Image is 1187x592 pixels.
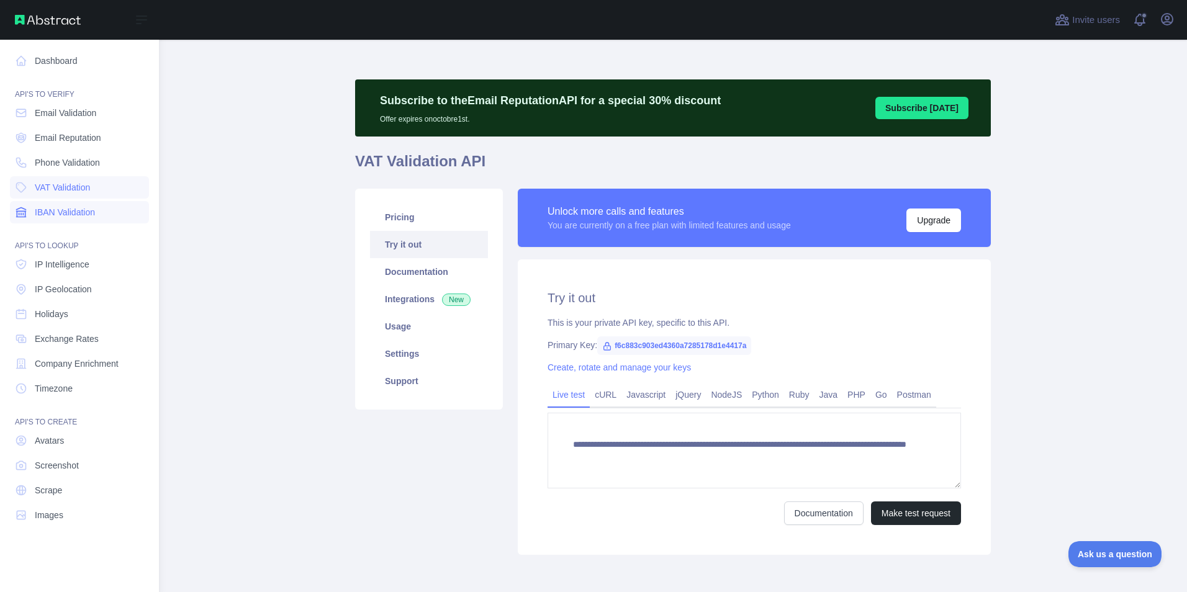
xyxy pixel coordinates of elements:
[10,504,149,526] a: Images
[621,385,670,405] a: Javascript
[370,367,488,395] a: Support
[10,402,149,427] div: API'S TO CREATE
[10,429,149,452] a: Avatars
[548,219,791,231] div: You are currently on a free plan with limited features and usage
[784,501,864,525] a: Documentation
[35,459,79,472] span: Screenshot
[35,434,64,447] span: Avatars
[10,50,149,72] a: Dashboard
[670,385,706,405] a: jQuery
[784,385,815,405] a: Ruby
[10,102,149,124] a: Email Validation
[370,204,488,231] a: Pricing
[35,484,62,496] span: Scrape
[870,385,892,405] a: Go
[10,226,149,251] div: API'S TO LOOKUP
[10,253,149,276] a: IP Intelligence
[355,151,991,181] h1: VAT Validation API
[10,278,149,300] a: IP Geolocation
[370,258,488,285] a: Documentation
[871,501,961,525] button: Make test request
[842,385,870,405] a: PHP
[35,107,96,119] span: Email Validation
[1052,10,1122,30] button: Invite users
[15,15,81,25] img: Abstract API
[548,316,961,329] div: This is your private API key, specific to this API.
[35,181,90,194] span: VAT Validation
[380,92,721,109] p: Subscribe to the Email Reputation API for a special 30 % discount
[370,285,488,313] a: Integrations New
[548,339,961,351] div: Primary Key:
[548,204,791,219] div: Unlock more calls and features
[442,294,471,306] span: New
[10,352,149,375] a: Company Enrichment
[10,176,149,199] a: VAT Validation
[10,201,149,223] a: IBAN Validation
[10,74,149,99] div: API'S TO VERIFY
[597,336,751,355] span: f6c883c903ed4360a7285178d1e4417a
[906,209,961,232] button: Upgrade
[370,231,488,258] a: Try it out
[10,151,149,174] a: Phone Validation
[548,385,590,405] a: Live test
[10,377,149,400] a: Timezone
[10,303,149,325] a: Holidays
[380,109,721,124] p: Offer expires on octobre 1st.
[10,479,149,501] a: Scrape
[590,385,621,405] a: cURL
[35,283,92,295] span: IP Geolocation
[747,385,784,405] a: Python
[35,206,95,218] span: IBAN Validation
[35,333,99,345] span: Exchange Rates
[875,97,968,119] button: Subscribe [DATE]
[10,127,149,149] a: Email Reputation
[35,258,89,271] span: IP Intelligence
[10,328,149,350] a: Exchange Rates
[1068,541,1162,567] iframe: Toggle Customer Support
[370,313,488,340] a: Usage
[10,454,149,477] a: Screenshot
[1072,13,1120,27] span: Invite users
[35,132,101,144] span: Email Reputation
[35,308,68,320] span: Holidays
[35,357,119,370] span: Company Enrichment
[35,382,73,395] span: Timezone
[370,340,488,367] a: Settings
[548,362,691,372] a: Create, rotate and manage your keys
[548,289,961,307] h2: Try it out
[892,385,936,405] a: Postman
[35,509,63,521] span: Images
[35,156,100,169] span: Phone Validation
[815,385,843,405] a: Java
[706,385,747,405] a: NodeJS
